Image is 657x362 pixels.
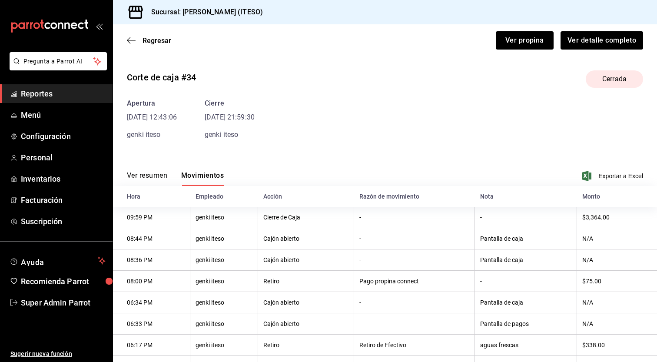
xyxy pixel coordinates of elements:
[475,335,577,356] th: aguas frescas
[190,271,258,292] th: genki iteso
[258,313,354,335] th: Cajón abierto
[21,88,106,100] span: Reportes
[258,292,354,313] th: Cajón abierto
[577,249,657,271] th: N/A
[127,130,160,139] span: genki iteso
[21,130,106,142] span: Configuración
[475,313,577,335] th: Pantalla de pagos
[258,207,354,228] th: Cierre de Caja
[21,276,106,287] span: Recomienda Parrot
[354,228,475,249] th: -
[10,52,107,70] button: Pregunta a Parrot AI
[577,335,657,356] th: $338.00
[205,98,255,109] div: Cierre
[577,207,657,228] th: $3,364.00
[10,349,106,359] span: Sugerir nueva función
[584,171,643,181] button: Exportar a Excel
[577,228,657,249] th: N/A
[113,335,190,356] th: 06:17 PM
[21,152,106,163] span: Personal
[354,186,475,207] th: Razón de movimiento
[258,186,354,207] th: Acción
[354,249,475,271] th: -
[190,292,258,313] th: genki iteso
[496,31,554,50] button: Ver propina
[127,171,167,186] button: Ver resumen
[190,335,258,356] th: genki iteso
[127,98,177,109] div: Apertura
[354,292,475,313] th: -
[113,271,190,292] th: 08:00 PM
[21,297,106,309] span: Super Admin Parrot
[190,249,258,271] th: genki iteso
[190,313,258,335] th: genki iteso
[205,112,255,123] time: [DATE] 21:59:30
[113,313,190,335] th: 06:33 PM
[113,292,190,313] th: 06:34 PM
[475,249,577,271] th: Pantalla de caja
[6,63,107,72] a: Pregunta a Parrot AI
[205,130,238,139] span: genki iteso
[190,228,258,249] th: genki iteso
[475,186,577,207] th: Nota
[21,194,106,206] span: Facturación
[144,7,263,17] h3: Sucursal: [PERSON_NAME] (ITESO)
[258,249,354,271] th: Cajón abierto
[127,37,171,45] button: Regresar
[577,271,657,292] th: $75.00
[23,57,93,66] span: Pregunta a Parrot AI
[258,228,354,249] th: Cajón abierto
[21,216,106,227] span: Suscripción
[113,228,190,249] th: 08:44 PM
[258,271,354,292] th: Retiro
[113,207,190,228] th: 09:59 PM
[127,112,177,123] time: [DATE] 12:43:06
[475,207,577,228] th: -
[354,335,475,356] th: Retiro de Efectivo
[475,292,577,313] th: Pantalla de caja
[127,71,196,84] div: Corte de caja #34
[143,37,171,45] span: Regresar
[577,313,657,335] th: N/A
[354,313,475,335] th: -
[181,171,224,186] button: Movimientos
[475,228,577,249] th: Pantalla de caja
[577,292,657,313] th: N/A
[113,186,190,207] th: Hora
[96,23,103,30] button: open_drawer_menu
[597,74,632,84] span: Cerrada
[21,109,106,121] span: Menú
[577,186,657,207] th: Monto
[354,207,475,228] th: -
[354,271,475,292] th: Pago propina connect
[190,207,258,228] th: genki iteso
[127,171,224,186] div: navigation tabs
[21,173,106,185] span: Inventarios
[113,249,190,271] th: 08:36 PM
[561,31,643,50] button: Ver detalle completo
[475,271,577,292] th: -
[190,186,258,207] th: Empleado
[21,256,94,266] span: Ayuda
[258,335,354,356] th: Retiro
